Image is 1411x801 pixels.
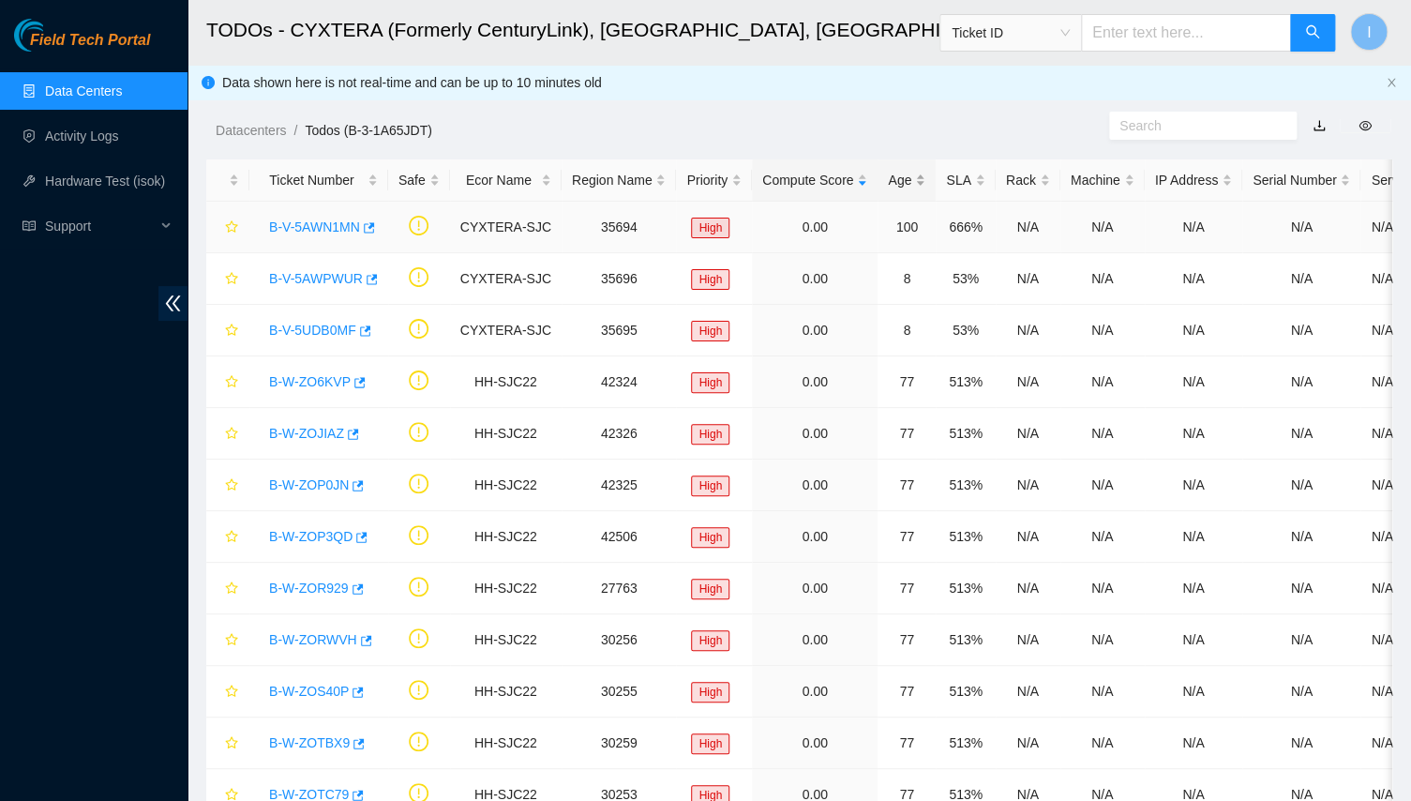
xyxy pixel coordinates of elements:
[1145,305,1242,356] td: N/A
[691,269,729,290] span: High
[409,319,428,339] span: exclamation-circle
[14,34,150,58] a: Akamai TechnologiesField Tech Portal
[14,19,95,52] img: Akamai Technologies
[269,735,350,750] a: B-W-ZOTBX9
[225,220,238,235] span: star
[1060,202,1145,253] td: N/A
[269,426,344,441] a: B-W-ZOJIAZ
[1242,356,1360,408] td: N/A
[936,202,995,253] td: 666%
[936,356,995,408] td: 513%
[691,321,729,341] span: High
[225,427,238,442] span: star
[1242,666,1360,718] td: N/A
[996,305,1060,356] td: N/A
[691,218,729,238] span: High
[225,375,238,390] span: star
[450,202,562,253] td: CYXTERA-SJC
[936,614,995,666] td: 513%
[1060,253,1145,305] td: N/A
[450,305,562,356] td: CYXTERA-SJC
[225,324,238,339] span: star
[752,202,878,253] td: 0.00
[936,511,995,563] td: 513%
[691,682,729,703] span: High
[225,530,238,545] span: star
[562,511,677,563] td: 42506
[1081,14,1291,52] input: Enter text here...
[996,511,1060,563] td: N/A
[1060,666,1145,718] td: N/A
[936,408,995,460] td: 513%
[952,19,1070,47] span: Ticket ID
[996,666,1060,718] td: N/A
[269,581,349,596] a: B-W-ZOR929
[878,305,936,356] td: 8
[158,286,188,321] span: double-left
[1242,614,1360,666] td: N/A
[936,253,995,305] td: 53%
[409,422,428,442] span: exclamation-circle
[691,424,729,445] span: High
[450,718,562,769] td: HH-SJC22
[1305,24,1320,42] span: search
[562,408,677,460] td: 42326
[225,685,238,700] span: star
[1242,253,1360,305] td: N/A
[269,219,360,234] a: B-V-5AWN1MN
[269,374,351,389] a: B-W-ZO6KVP
[1145,718,1242,769] td: N/A
[936,460,995,511] td: 513%
[409,680,428,700] span: exclamation-circle
[878,718,936,769] td: 77
[1313,118,1326,133] a: download
[1060,408,1145,460] td: N/A
[752,305,878,356] td: 0.00
[45,207,156,245] span: Support
[1242,718,1360,769] td: N/A
[562,253,677,305] td: 35696
[1350,13,1388,51] button: I
[409,474,428,493] span: exclamation-circle
[1060,614,1145,666] td: N/A
[225,478,238,493] span: star
[450,511,562,563] td: HH-SJC22
[752,563,878,614] td: 0.00
[752,614,878,666] td: 0.00
[409,628,428,648] span: exclamation-circle
[450,460,562,511] td: HH-SJC22
[562,666,677,718] td: 30255
[936,718,995,769] td: 513%
[217,728,239,758] button: star
[996,718,1060,769] td: N/A
[878,356,936,408] td: 77
[1367,21,1371,44] span: I
[996,460,1060,511] td: N/A
[1060,305,1145,356] td: N/A
[562,718,677,769] td: 30259
[878,253,936,305] td: 8
[1242,202,1360,253] td: N/A
[409,525,428,545] span: exclamation-circle
[752,408,878,460] td: 0.00
[269,477,349,492] a: B-W-ZOP0JN
[878,511,936,563] td: 77
[450,563,562,614] td: HH-SJC22
[1145,356,1242,408] td: N/A
[996,356,1060,408] td: N/A
[225,272,238,287] span: star
[217,676,239,706] button: star
[996,614,1060,666] td: N/A
[1060,563,1145,614] td: N/A
[269,271,363,286] a: B-V-5AWPWUR
[1386,77,1397,88] span: close
[409,577,428,597] span: exclamation-circle
[752,460,878,511] td: 0.00
[217,264,239,294] button: star
[217,367,239,397] button: star
[878,460,936,511] td: 77
[878,563,936,614] td: 77
[269,323,356,338] a: B-V-5UDB0MF
[1060,356,1145,408] td: N/A
[1145,511,1242,563] td: N/A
